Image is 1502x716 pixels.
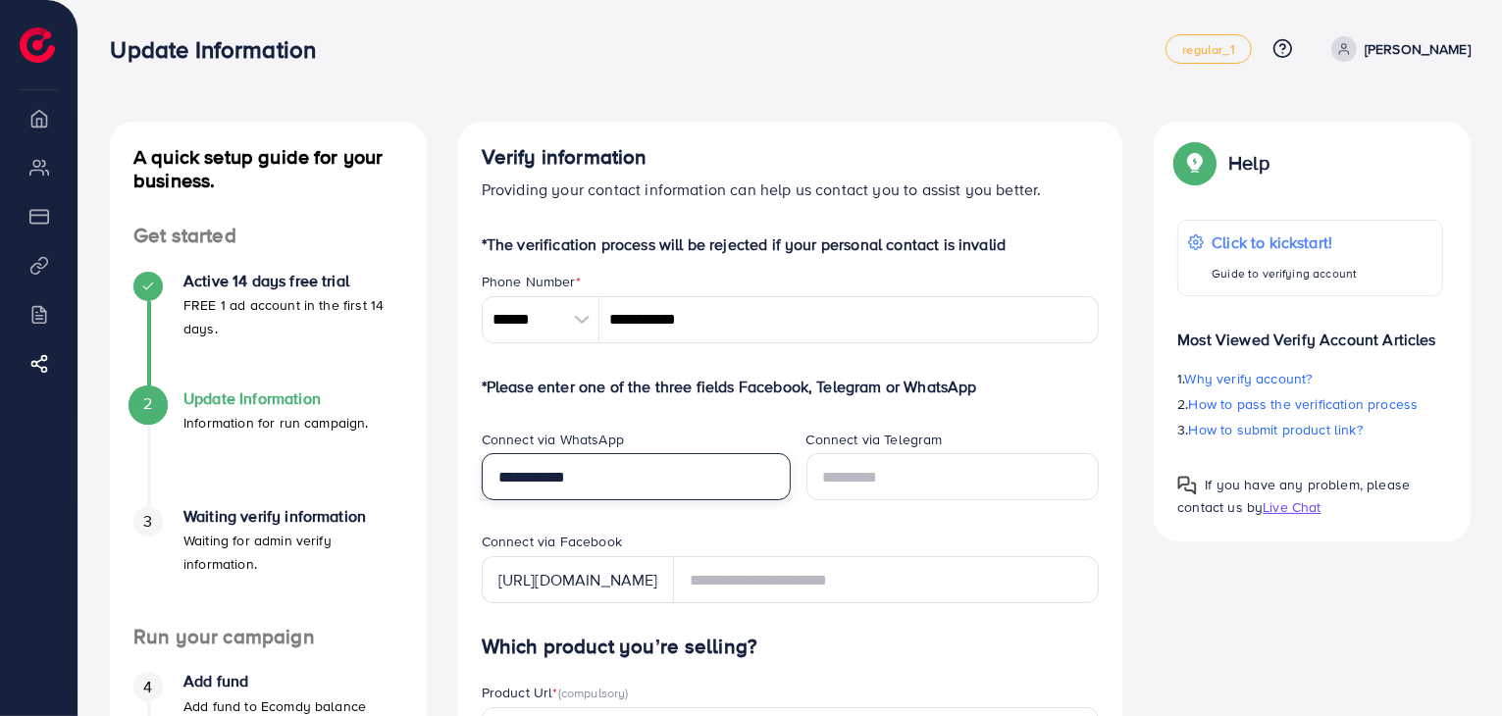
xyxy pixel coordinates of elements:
[183,529,403,576] p: Waiting for admin verify information.
[1182,43,1234,56] span: regular_1
[1189,420,1363,439] span: How to submit product link?
[1177,418,1443,441] p: 3.
[806,430,943,449] label: Connect via Telegram
[482,532,622,551] label: Connect via Facebook
[110,625,427,649] h4: Run your campaign
[183,293,403,340] p: FREE 1 ad account in the first 14 days.
[110,272,427,389] li: Active 14 days free trial
[482,635,1100,659] h4: Which product you’re selling?
[1189,394,1419,414] span: How to pass the verification process
[1263,497,1321,517] span: Live Chat
[183,411,369,435] p: Information for run campaign.
[1177,475,1410,517] span: If you have any problem, please contact us by
[1419,628,1487,701] iframe: Chat
[1212,230,1357,254] p: Click to kickstart!
[183,507,403,526] h4: Waiting verify information
[482,683,629,702] label: Product Url
[110,224,427,248] h4: Get started
[482,145,1100,170] h4: Verify information
[183,672,366,690] h4: Add fund
[482,430,624,449] label: Connect via WhatsApp
[558,684,629,701] span: (compulsory)
[482,232,1100,256] p: *The verification process will be rejected if your personal contact is invalid
[1165,34,1251,64] a: regular_1
[482,375,1100,398] p: *Please enter one of the three fields Facebook, Telegram or WhatsApp
[1365,37,1471,61] p: [PERSON_NAME]
[482,178,1100,201] p: Providing your contact information can help us contact you to assist you better.
[110,389,427,507] li: Update Information
[110,507,427,625] li: Waiting verify information
[20,27,55,63] img: logo
[143,510,152,533] span: 3
[1177,145,1213,180] img: Popup guide
[110,35,332,64] h3: Update Information
[110,145,427,192] h4: A quick setup guide for your business.
[482,272,581,291] label: Phone Number
[1177,476,1197,495] img: Popup guide
[482,556,674,603] div: [URL][DOMAIN_NAME]
[183,272,403,290] h4: Active 14 days free trial
[1185,369,1313,388] span: Why verify account?
[1177,312,1443,351] p: Most Viewed Verify Account Articles
[1177,367,1443,390] p: 1.
[1228,151,1269,175] p: Help
[1323,36,1471,62] a: [PERSON_NAME]
[143,676,152,698] span: 4
[1177,392,1443,416] p: 2.
[183,389,369,408] h4: Update Information
[143,392,152,415] span: 2
[1212,262,1357,285] p: Guide to verifying account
